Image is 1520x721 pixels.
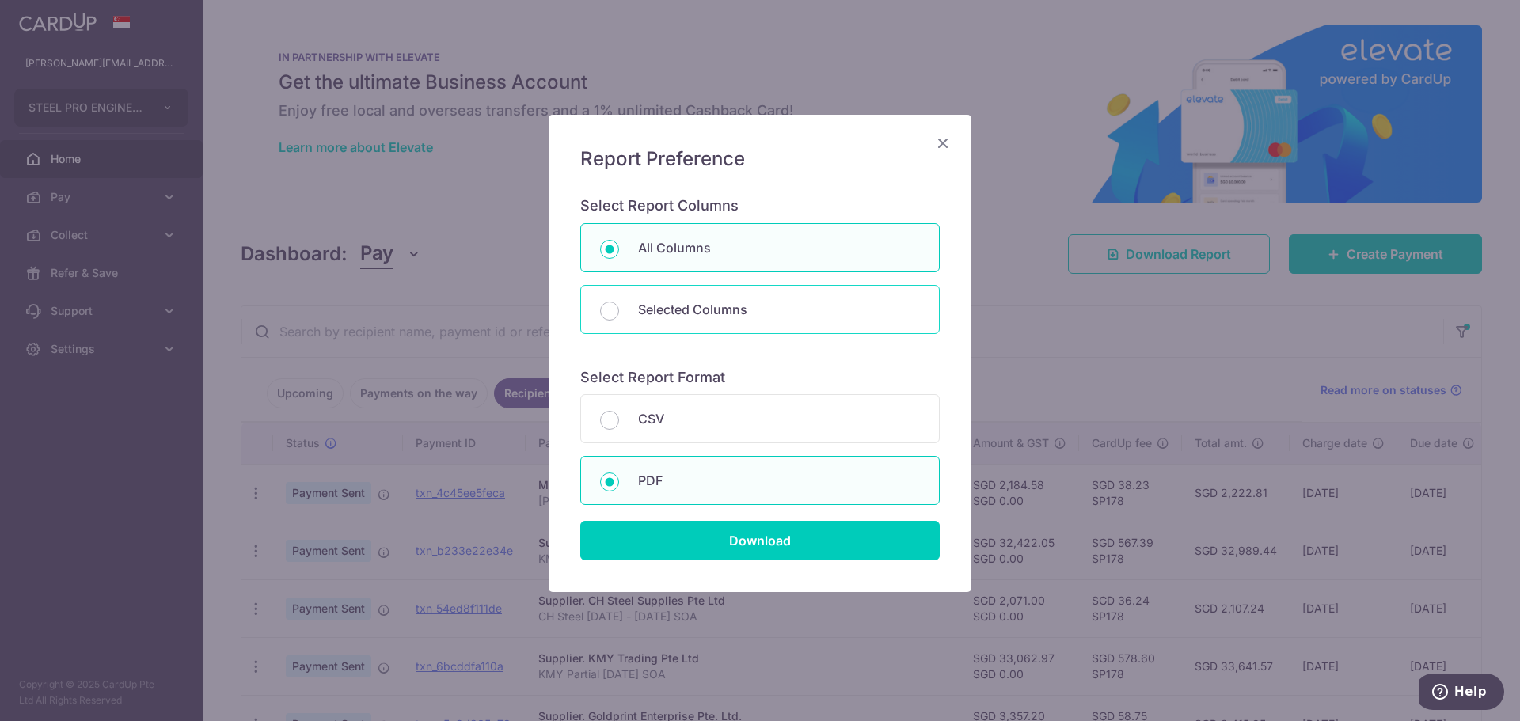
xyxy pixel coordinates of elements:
[580,369,940,387] h6: Select Report Format
[580,146,940,172] h5: Report Preference
[580,521,940,560] input: Download
[638,238,920,257] p: All Columns
[933,134,952,153] button: Close
[638,471,920,490] p: PDF
[638,409,920,428] p: CSV
[580,197,940,215] h6: Select Report Columns
[1419,674,1504,713] iframe: Opens a widget where you can find more information
[638,300,920,319] p: Selected Columns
